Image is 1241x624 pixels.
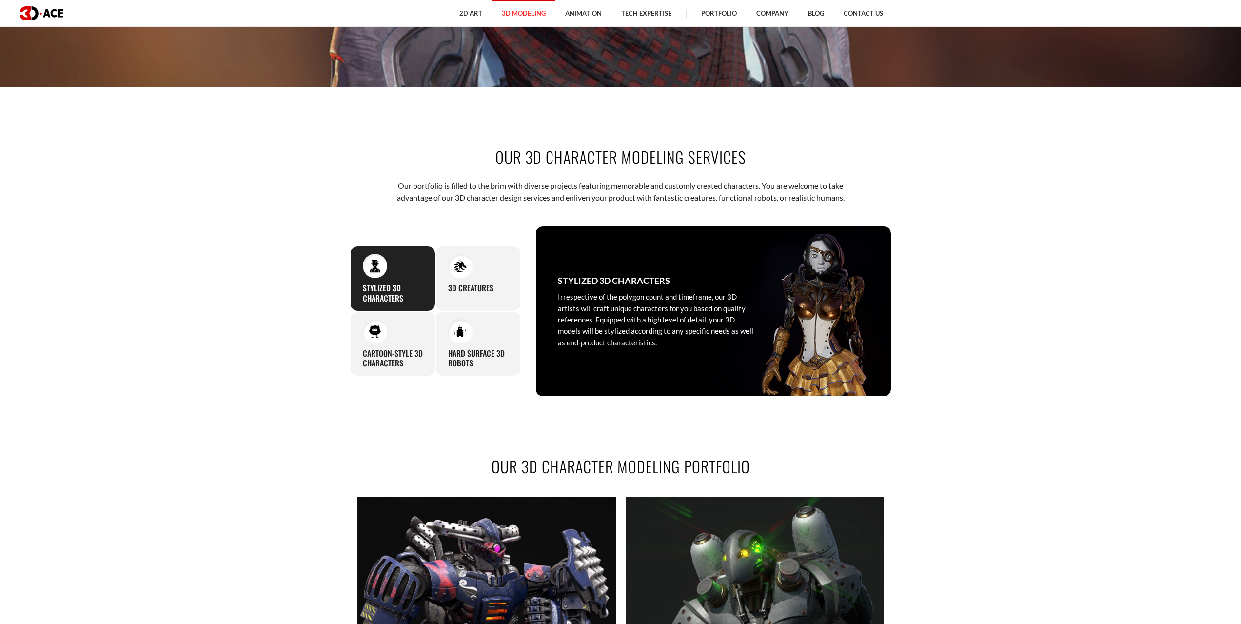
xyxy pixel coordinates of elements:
[453,324,467,338] img: Hard Surface 3D Robots
[453,260,467,273] img: 3D Creatures
[363,348,423,369] h3: Cartoon-Style 3D Characters
[350,146,891,168] h2: OUR 3D CHARACTER MODELING SERVICES
[368,324,381,338] img: Cartoon-Style 3D Characters
[368,260,381,273] img: Stylized 3D Characters
[558,291,758,348] p: Irrespective of the polygon count and timeframe, our 3D artists will craft unique characters for ...
[20,6,63,20] img: logo dark
[350,455,891,477] h2: OUR 3D CHARACTER MODELING PORTFOLIO
[380,180,861,204] p: Our portfolio is filled to the brim with diverse projects featuring memorable and customly create...
[448,283,493,293] h3: 3D Creatures
[363,283,423,303] h3: Stylized 3D Characters
[558,274,670,287] h3: Stylized 3D Characters
[448,348,508,369] h3: Hard Surface 3D Robots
